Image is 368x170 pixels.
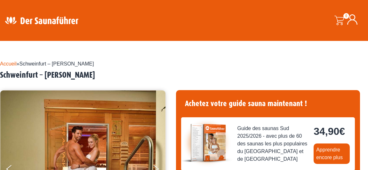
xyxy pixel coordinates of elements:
[185,99,307,108] font: Achetez votre guide sauna maintenant !
[314,143,349,164] a: Apprendre encore plus
[343,13,349,19] span: 0
[316,147,343,160] font: Apprendre encore plus
[17,61,20,66] font: »
[339,126,345,137] font: €
[19,61,94,66] font: Schweinfurt – [PERSON_NAME]
[181,117,232,168] img: der-saunafuehrer-2025-sued.jpg
[314,126,339,137] font: 34,90
[237,126,308,162] font: Guide des saunas Sud 2025/2026 - avec plus de 60 des saunas les plus populaires du [GEOGRAPHIC_DA...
